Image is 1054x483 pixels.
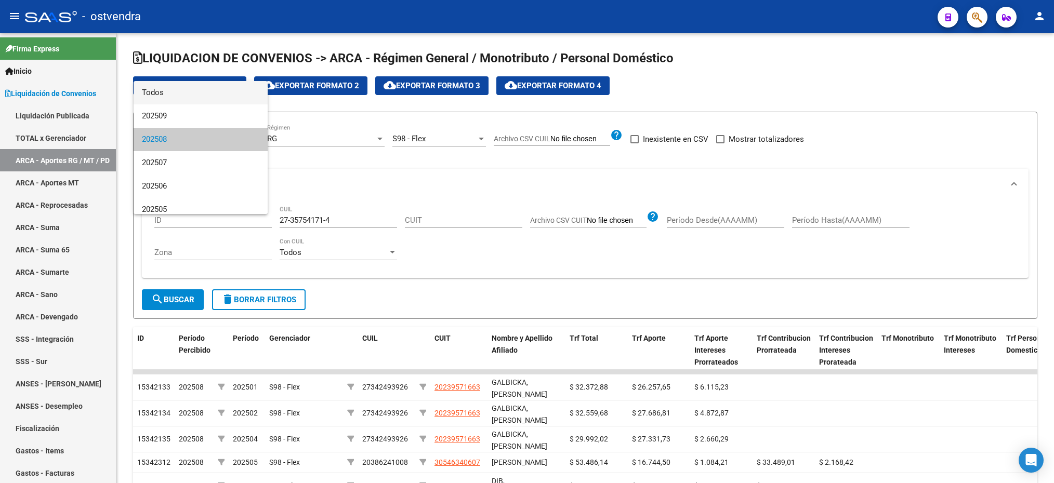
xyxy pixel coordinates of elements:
span: 202509 [142,104,259,128]
span: 202508 [142,128,259,151]
div: Open Intercom Messenger [1019,448,1044,473]
span: 202507 [142,151,259,175]
span: Todos [142,81,259,104]
span: 202506 [142,175,259,198]
span: 202505 [142,198,259,221]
